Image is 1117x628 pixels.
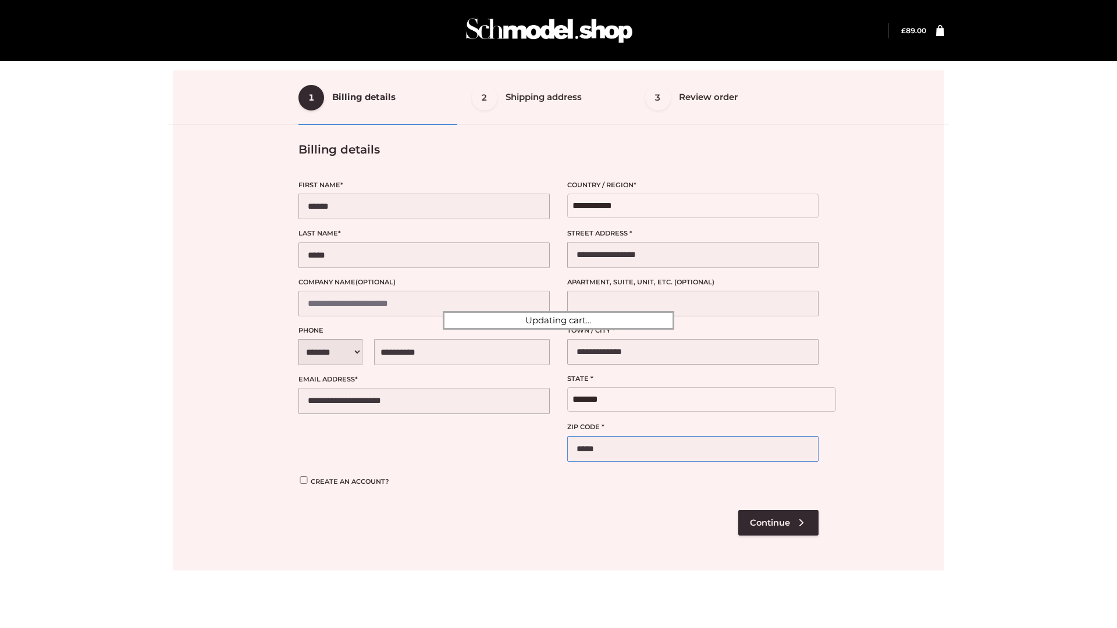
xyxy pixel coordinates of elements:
bdi: 89.00 [901,26,926,35]
div: Updating cart... [443,311,674,330]
img: Schmodel Admin 964 [462,8,636,53]
a: £89.00 [901,26,926,35]
span: £ [901,26,906,35]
